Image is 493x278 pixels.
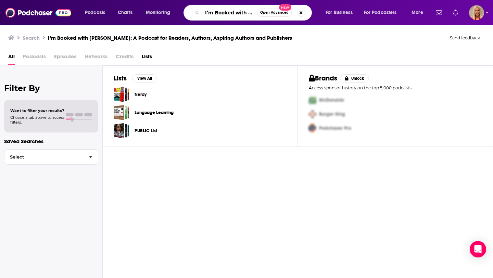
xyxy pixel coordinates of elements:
[309,74,337,83] h2: Brands
[135,127,157,135] a: PUBLIC List
[26,40,61,45] div: Domain Overview
[68,40,74,45] img: tab_keywords_by_traffic_grey.svg
[190,5,318,21] div: Search podcasts, credits, & more...
[469,5,484,20] span: Logged in as KymberleeBolden
[448,35,482,41] button: Send feedback
[10,115,64,125] span: Choose a tab above to access filters.
[18,18,75,23] div: Domain: [DOMAIN_NAME]
[5,6,71,19] img: Podchaser - Follow, Share and Rate Podcasts
[260,11,289,14] span: Open Advanced
[359,7,407,18] button: open menu
[433,7,445,18] a: Show notifications dropdown
[114,74,127,83] h2: Lists
[80,7,114,18] button: open menu
[23,35,40,41] h3: Search
[85,8,105,17] span: Podcasts
[142,51,152,65] a: Lists
[412,8,423,17] span: More
[321,7,361,18] button: open menu
[4,149,98,165] button: Select
[202,7,257,18] input: Search podcasts, credits, & more...
[114,123,129,138] a: PUBLIC List
[11,11,16,16] img: logo_orange.svg
[450,7,461,18] a: Show notifications dropdown
[8,51,15,65] a: All
[10,108,64,113] span: Want to filter your results?
[76,40,115,45] div: Keywords by Traffic
[135,91,147,98] a: Nerdy
[319,111,345,117] span: Burger King
[364,8,397,17] span: For Podcasters
[306,93,319,107] img: First Pro Logo
[146,8,170,17] span: Monitoring
[116,51,134,65] span: Credits
[11,18,16,23] img: website_grey.svg
[4,138,98,144] p: Saved Searches
[54,51,76,65] span: Episodes
[114,105,129,120] a: Language Learning
[306,107,319,121] img: Second Pro Logo
[113,7,137,18] a: Charts
[257,9,292,17] button: Open AdvancedNew
[132,74,157,83] button: View All
[340,74,369,83] button: Unlock
[309,85,482,90] p: Access sponsor history on the top 5,000 podcasts.
[319,97,344,103] span: McDonalds
[469,5,484,20] img: User Profile
[85,51,108,65] span: Networks
[118,8,132,17] span: Charts
[18,40,24,45] img: tab_domain_overview_orange.svg
[306,121,319,135] img: Third Pro Logo
[470,241,486,257] div: Open Intercom Messenger
[114,87,129,102] a: Nerdy
[407,7,432,18] button: open menu
[4,83,98,93] h2: Filter By
[19,11,34,16] div: v 4.0.25
[4,155,84,159] span: Select
[469,5,484,20] button: Show profile menu
[23,51,46,65] span: Podcasts
[326,8,353,17] span: For Business
[48,35,292,41] h3: I’m Booked with [PERSON_NAME]: A Podcast for Readers, Authors, Aspiring Authors and Publishers
[319,125,351,131] span: Podchaser Pro
[141,7,179,18] button: open menu
[114,74,157,83] a: ListsView All
[279,4,291,11] span: New
[135,109,174,116] a: Language Learning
